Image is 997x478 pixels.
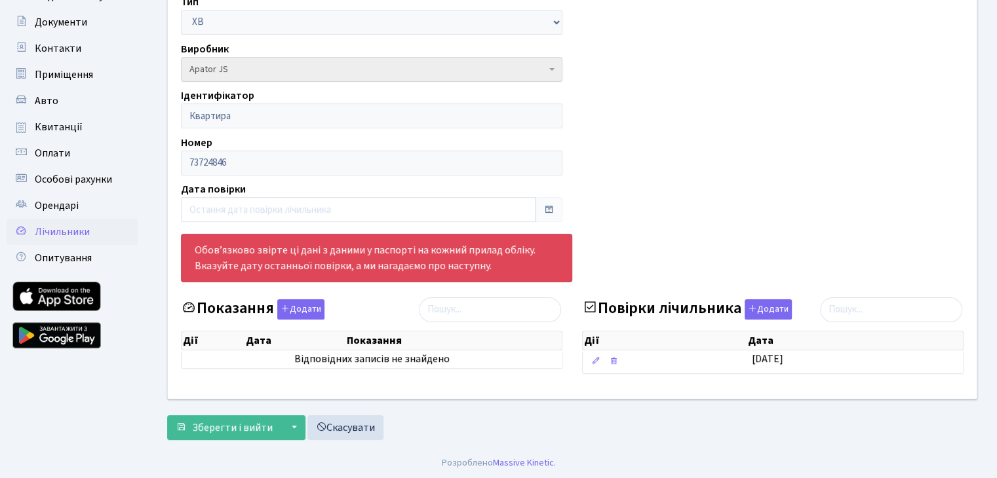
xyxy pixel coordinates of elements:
[181,57,562,82] span: Apator JS
[181,181,246,197] label: Дата повірки
[181,299,324,320] label: Показання
[189,63,546,76] span: Apator JS
[35,120,83,134] span: Квитанції
[181,135,212,151] label: Номер
[181,88,254,103] label: Ідентифікатор
[7,193,138,219] a: Орендарі
[741,297,792,320] a: Додати
[419,297,561,322] input: Пошук...
[192,420,273,435] span: Зберегти і вийти
[583,331,747,350] th: Дії
[182,331,244,350] th: Дії
[7,62,138,88] a: Приміщення
[181,151,562,175] input: Номер лічильника, дивіться у своєму паспорті до лічильника
[244,331,345,350] th: Дата
[7,219,138,245] a: Лічильники
[277,299,324,320] button: Показання
[35,146,70,160] span: Оплати
[7,140,138,166] a: Оплати
[181,234,572,282] div: Обов’язково звірте ці дані з даними у паспорті на кожний прилад обліку. Вказуйте дату останньої п...
[181,103,562,128] input: Наприклад: Коридор
[752,352,783,366] span: [DATE]
[7,166,138,193] a: Особові рахунки
[274,297,324,320] a: Додати
[35,41,81,56] span: Контакти
[7,114,138,140] a: Квитанції
[747,331,963,350] th: Дата
[35,172,112,187] span: Особові рахунки
[820,297,962,322] input: Пошук...
[7,245,138,271] a: Опитування
[493,456,554,469] a: Massive Kinetic
[35,94,58,108] span: Авто
[7,88,138,114] a: Авто
[7,35,138,62] a: Контакти
[35,15,87,29] span: Документи
[307,415,383,440] a: Скасувати
[745,299,792,320] button: Повірки лічильника
[167,415,281,440] button: Зберегти і вийти
[35,198,79,213] span: Орендарі
[181,41,229,57] label: Виробник
[442,456,556,470] div: Розроблено .
[345,331,562,350] th: Показання
[182,350,562,368] td: Відповідних записів не знайдено
[7,9,138,35] a: Документи
[181,197,536,222] input: Остання дата повірки лічильника
[35,225,90,239] span: Лічильники
[35,251,92,265] span: Опитування
[582,299,792,320] label: Повірки лічильника
[35,67,93,82] span: Приміщення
